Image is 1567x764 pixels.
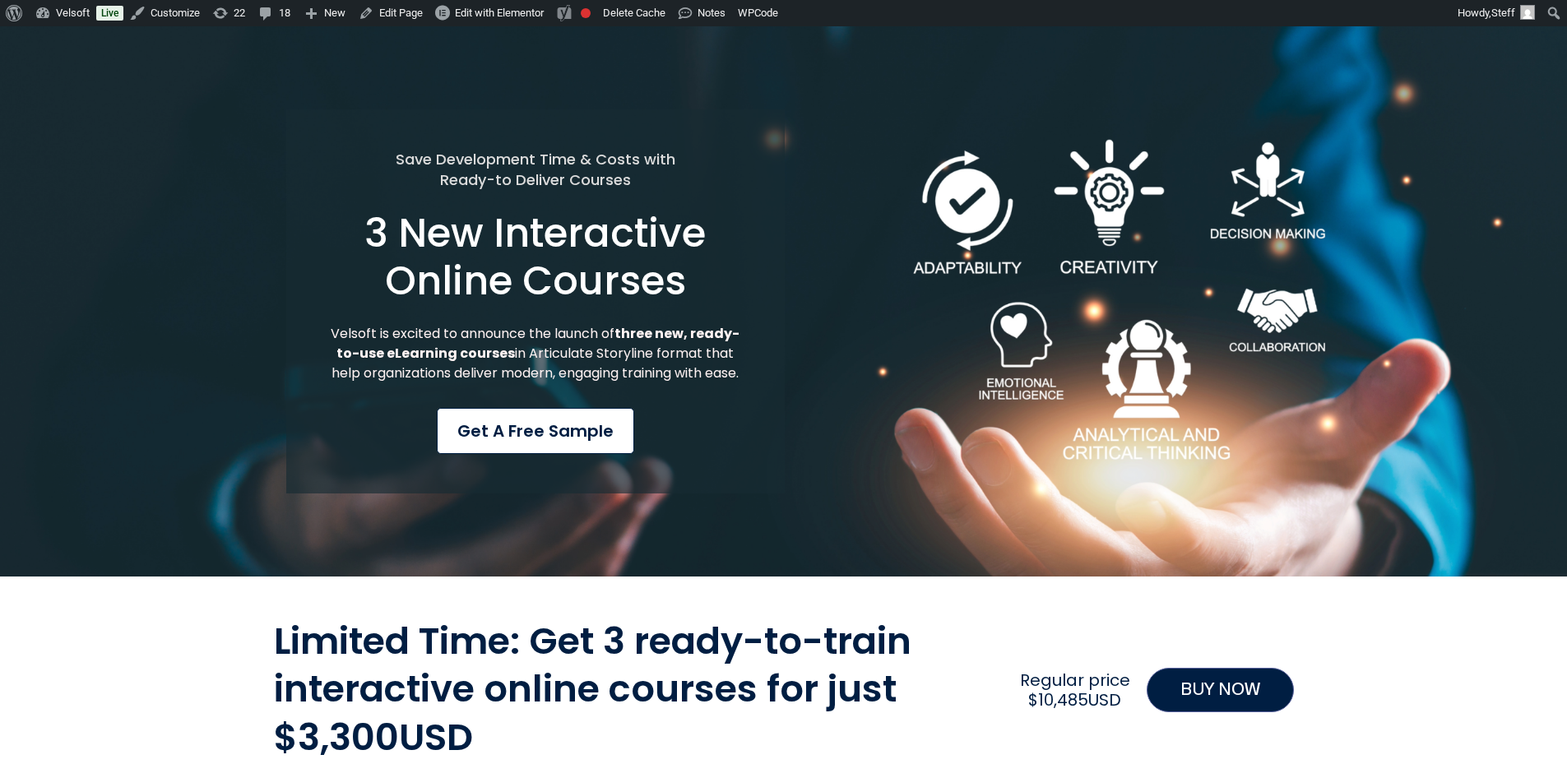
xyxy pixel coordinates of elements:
a: Live [96,6,123,21]
span: Steff [1491,7,1515,19]
span: Edit with Elementor [455,7,544,19]
div: Focus keyphrase not set [581,8,591,18]
strong: three new, ready-to-use eLearning courses [336,324,739,363]
h1: 3 New Interactive Online Courses [326,210,746,304]
h2: Limited Time: Get 3 ready-to-train interactive online courses for just $3,300USD [274,618,1004,762]
a: BUY NOW [1147,668,1294,712]
span: BUY NOW [1180,677,1260,703]
span: Get a Free Sample [457,419,614,443]
h5: Save Development Time & Costs with Ready-to Deliver Courses [326,149,746,190]
p: Velsoft is excited to announce the launch of in Articulate Storyline format that help organizatio... [326,324,746,383]
a: Get a Free Sample [437,408,634,454]
h2: Regular price $10,485USD [1012,670,1138,710]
